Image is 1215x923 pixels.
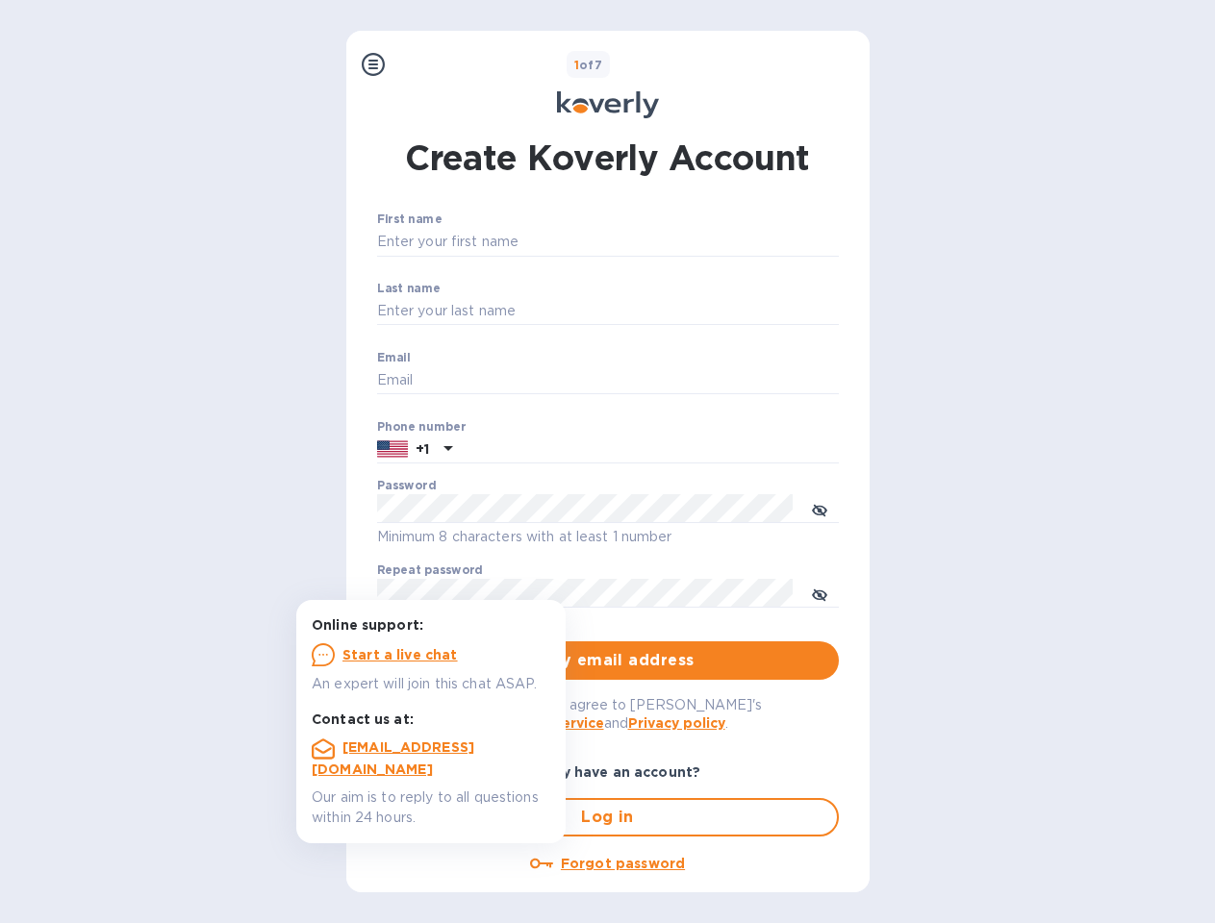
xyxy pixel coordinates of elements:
a: Privacy policy [628,715,725,731]
label: Email [377,352,411,363]
button: toggle password visibility [800,574,839,612]
label: First name [377,214,442,226]
button: Log in [377,798,839,836]
span: By logging in you agree to [PERSON_NAME]'s and . [453,697,762,731]
span: 1 [574,58,579,72]
b: of 7 [574,58,603,72]
input: Email [377,366,839,395]
p: Minimum 8 characters with at least 1 number [377,526,839,548]
span: Verify email address [392,649,823,672]
u: Start a live chat [342,647,458,662]
a: [EMAIL_ADDRESS][DOMAIN_NAME] [312,739,474,777]
b: Online support: [312,617,423,633]
img: US [377,438,408,460]
input: Enter your first name [377,228,839,257]
h1: Create Koverly Account [405,134,810,182]
button: toggle password visibility [800,489,839,528]
label: Last name [377,283,441,294]
p: +1 [416,439,429,459]
p: An expert will join this chat ASAP. [312,674,550,694]
span: Log in [394,806,822,829]
p: Our aim is to reply to all questions within 24 hours. [312,787,550,828]
u: Forgot password [561,856,685,871]
label: Password [377,481,436,492]
b: Already have an account? [515,764,700,780]
input: Enter your last name [377,297,839,326]
b: Contact us at: [312,711,414,727]
label: Phone number [377,421,466,433]
button: Verify email address [377,641,839,680]
label: Repeat password [377,565,483,577]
